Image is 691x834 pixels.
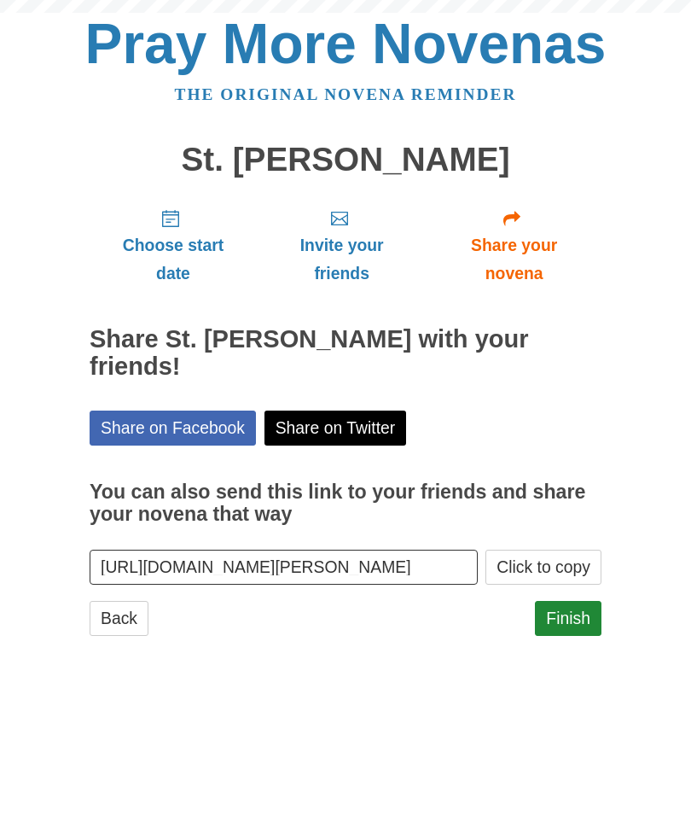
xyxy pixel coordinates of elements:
[535,601,601,636] a: Finish
[90,142,601,178] h1: St. [PERSON_NAME]
[444,231,584,288] span: Share your novena
[264,411,407,446] a: Share on Twitter
[90,601,148,636] a: Back
[85,12,607,75] a: Pray More Novenas
[107,231,240,288] span: Choose start date
[90,481,601,525] h3: You can also send this link to your friends and share your novena that way
[90,326,601,381] h2: Share St. [PERSON_NAME] with your friends!
[274,231,409,288] span: Invite your friends
[90,195,257,296] a: Choose start date
[257,195,427,296] a: Invite your friends
[90,411,256,446] a: Share on Facebook
[485,550,601,585] button: Click to copy
[175,85,517,103] a: The original novena reminder
[427,195,601,296] a: Share your novena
